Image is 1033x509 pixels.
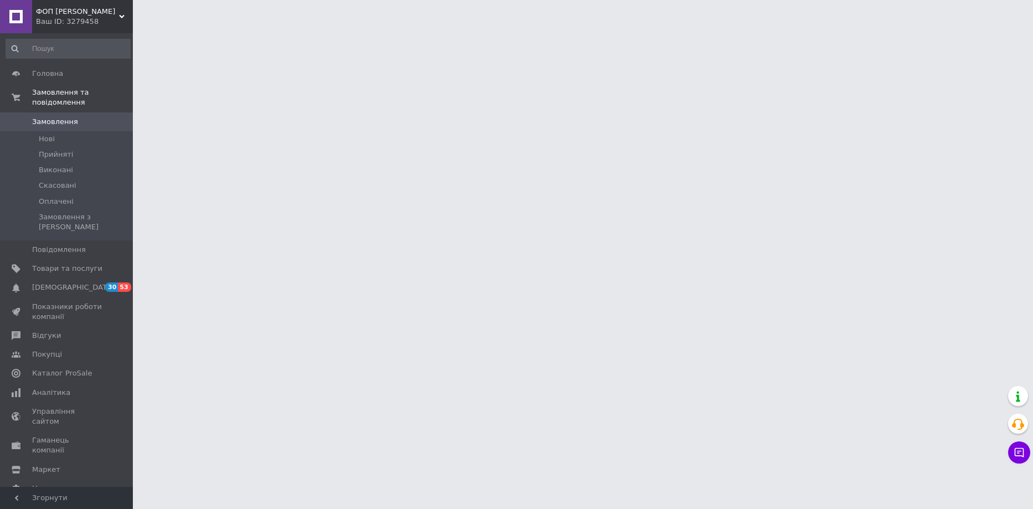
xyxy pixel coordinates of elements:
[32,484,89,493] span: Налаштування
[32,264,102,274] span: Товари та послуги
[32,117,78,127] span: Замовлення
[32,388,70,398] span: Аналітика
[32,349,62,359] span: Покупці
[36,7,119,17] span: ФОП Первак Д.Г.
[32,331,61,341] span: Відгуки
[32,69,63,79] span: Головна
[32,282,114,292] span: [DEMOGRAPHIC_DATA]
[39,212,130,232] span: Замовлення з [PERSON_NAME]
[39,134,55,144] span: Нові
[32,245,86,255] span: Повідомлення
[39,181,76,191] span: Скасовані
[32,368,92,378] span: Каталог ProSale
[39,150,73,160] span: Прийняті
[32,407,102,426] span: Управління сайтом
[32,88,133,107] span: Замовлення та повідомлення
[39,165,73,175] span: Виконані
[118,282,131,292] span: 53
[36,17,133,27] div: Ваш ID: 3279458
[32,435,102,455] span: Гаманець компанії
[6,39,131,59] input: Пошук
[32,465,60,475] span: Маркет
[39,197,74,207] span: Оплачені
[32,302,102,322] span: Показники роботи компанії
[105,282,118,292] span: 30
[1008,441,1030,464] button: Чат з покупцем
